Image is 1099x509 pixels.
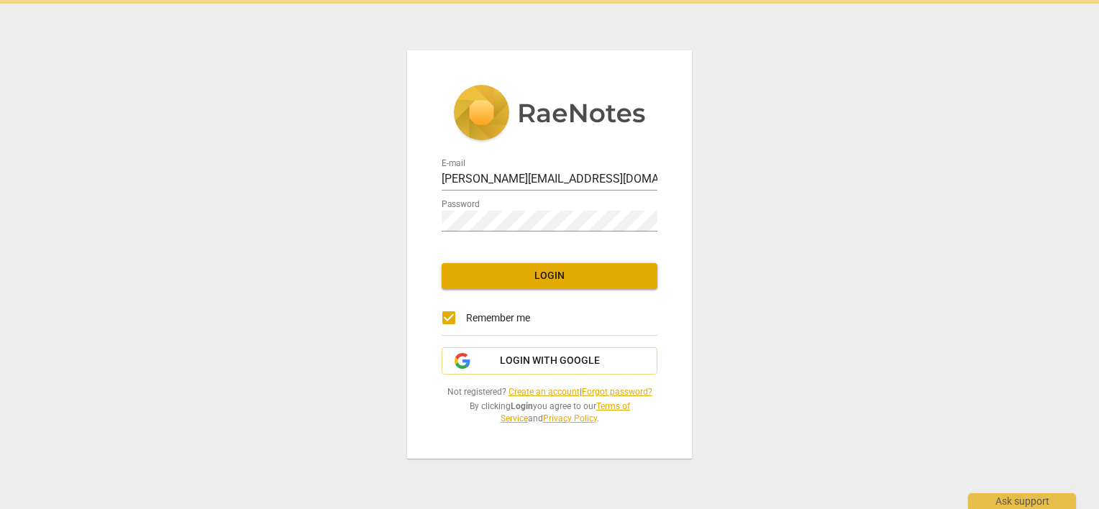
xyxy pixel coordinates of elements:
[442,263,657,289] button: Login
[466,311,530,326] span: Remember me
[501,401,630,423] a: Terms of Service
[511,401,533,411] b: Login
[453,85,646,144] img: 5ac2273c67554f335776073100b6d88f.svg
[442,347,657,375] button: Login with Google
[442,160,465,168] label: E-mail
[442,400,657,424] span: By clicking you agree to our and .
[582,387,652,397] a: Forgot password?
[543,413,597,423] a: Privacy Policy
[442,201,480,209] label: Password
[509,387,580,397] a: Create an account
[442,386,657,398] span: Not registered? |
[968,493,1076,509] div: Ask support
[453,269,646,283] span: Login
[500,354,600,368] span: Login with Google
